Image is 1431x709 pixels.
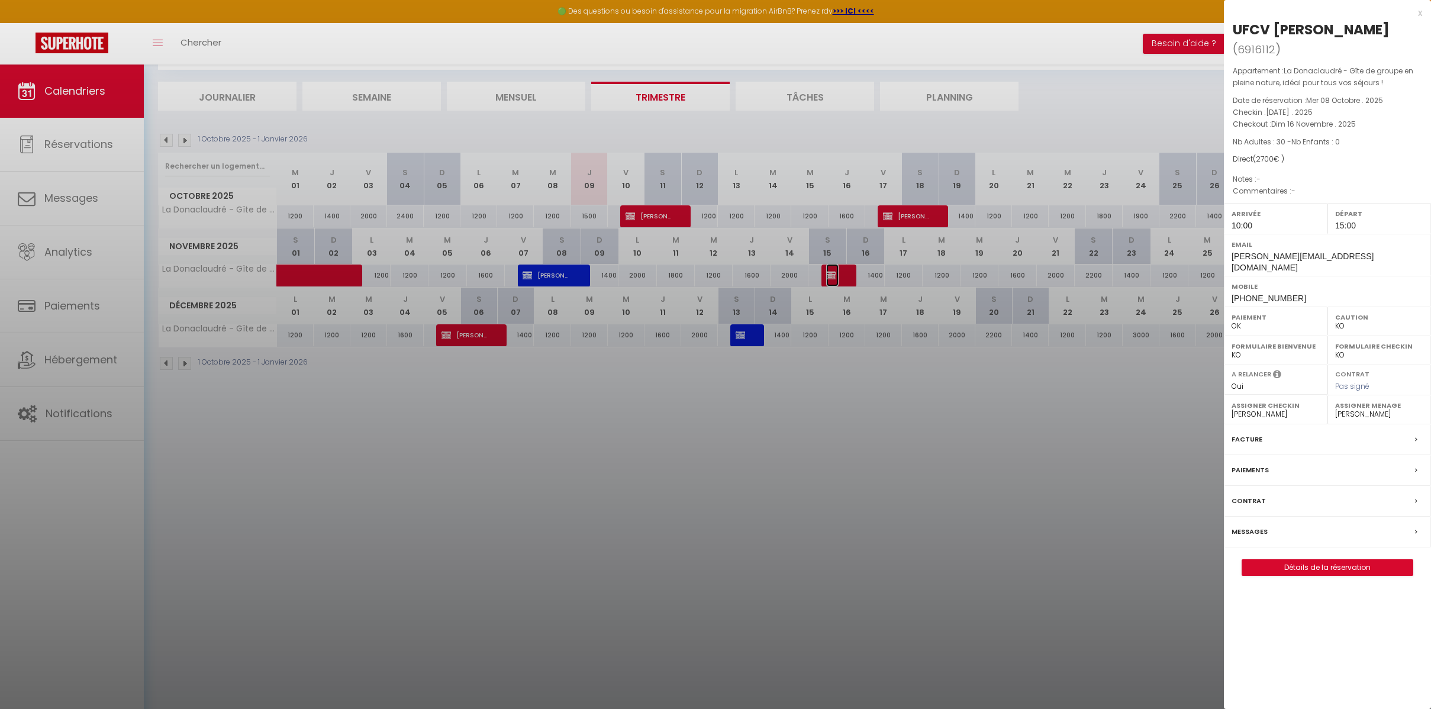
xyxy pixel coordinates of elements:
span: Nb Adultes : 30 - [1233,137,1340,147]
div: x [1224,6,1422,20]
label: Email [1232,239,1423,250]
label: Contrat [1335,369,1369,377]
p: Commentaires : [1233,185,1422,197]
span: La Donaclaudré - Gîte de groupe en pleine nature, idéal pour tous vos séjours ! [1233,66,1413,88]
span: Nb Enfants : 0 [1291,137,1340,147]
label: Paiements [1232,464,1269,476]
div: UFCV [PERSON_NAME] [1233,20,1390,39]
label: Facture [1232,433,1262,446]
label: Arrivée [1232,208,1320,220]
label: Départ [1335,208,1423,220]
span: [PHONE_NUMBER] [1232,294,1306,303]
a: Détails de la réservation [1242,560,1413,575]
label: Contrat [1232,495,1266,507]
label: Messages [1232,526,1268,538]
span: 2700 [1256,154,1274,164]
label: Formulaire Checkin [1335,340,1423,352]
p: Date de réservation : [1233,95,1422,107]
span: ( € ) [1253,154,1284,164]
span: Pas signé [1335,381,1369,391]
label: Mobile [1232,281,1423,292]
p: Checkout : [1233,118,1422,130]
label: Assigner Checkin [1232,399,1320,411]
label: A relancer [1232,369,1271,379]
label: Assigner Menage [1335,399,1423,411]
p: Checkin : [1233,107,1422,118]
span: Dim 16 Novembre . 2025 [1271,119,1356,129]
span: - [1256,174,1261,184]
span: - [1291,186,1295,196]
span: Mer 08 Octobre . 2025 [1306,95,1383,105]
p: Notes : [1233,173,1422,185]
span: ( ) [1233,41,1281,57]
span: 15:00 [1335,221,1356,230]
div: Direct [1233,154,1422,165]
span: [DATE] . 2025 [1266,107,1313,117]
span: 10:00 [1232,221,1252,230]
label: Caution [1335,311,1423,323]
i: Sélectionner OUI si vous souhaiter envoyer les séquences de messages post-checkout [1273,369,1281,382]
p: Appartement : [1233,65,1422,89]
span: 6916112 [1237,42,1275,57]
span: [PERSON_NAME][EMAIL_ADDRESS][DOMAIN_NAME] [1232,252,1374,272]
label: Paiement [1232,311,1320,323]
label: Formulaire Bienvenue [1232,340,1320,352]
button: Détails de la réservation [1242,559,1413,576]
